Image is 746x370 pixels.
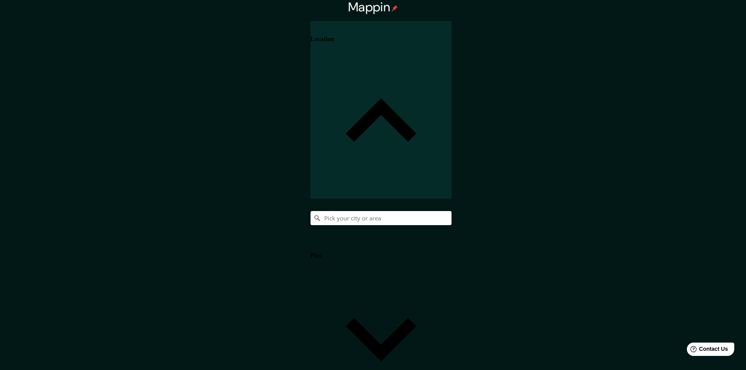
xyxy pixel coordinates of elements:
h4: Location [311,36,334,43]
img: pin-icon.png [392,5,398,11]
div: Location [311,21,452,199]
h4: Pins [311,252,322,259]
input: Pick your city or area [311,211,452,225]
iframe: Help widget launcher [676,339,737,361]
